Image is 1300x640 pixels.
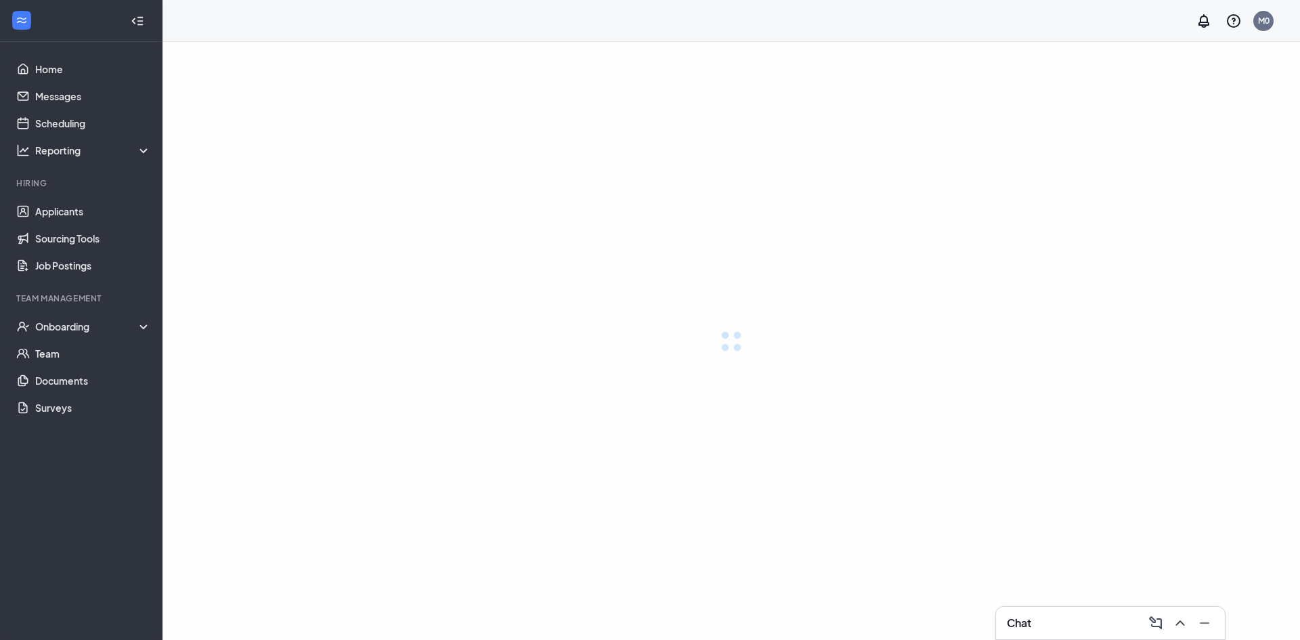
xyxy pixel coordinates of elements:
[35,110,151,137] a: Scheduling
[35,198,151,225] a: Applicants
[1196,615,1213,631] svg: Minimize
[16,320,30,333] svg: UserCheck
[1192,612,1214,634] button: Minimize
[35,83,151,110] a: Messages
[131,14,144,28] svg: Collapse
[35,144,152,157] div: Reporting
[35,56,151,83] a: Home
[16,293,148,304] div: Team Management
[35,394,151,421] a: Surveys
[35,340,151,367] a: Team
[1144,612,1165,634] button: ComposeMessage
[16,177,148,189] div: Hiring
[1148,615,1164,631] svg: ComposeMessage
[35,252,151,279] a: Job Postings
[15,14,28,27] svg: WorkstreamLogo
[16,144,30,157] svg: Analysis
[1168,612,1190,634] button: ChevronUp
[1007,616,1031,631] h3: Chat
[1226,13,1242,29] svg: QuestionInfo
[1258,15,1270,26] div: M0
[35,320,152,333] div: Onboarding
[1196,13,1212,29] svg: Notifications
[1172,615,1188,631] svg: ChevronUp
[35,367,151,394] a: Documents
[35,225,151,252] a: Sourcing Tools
